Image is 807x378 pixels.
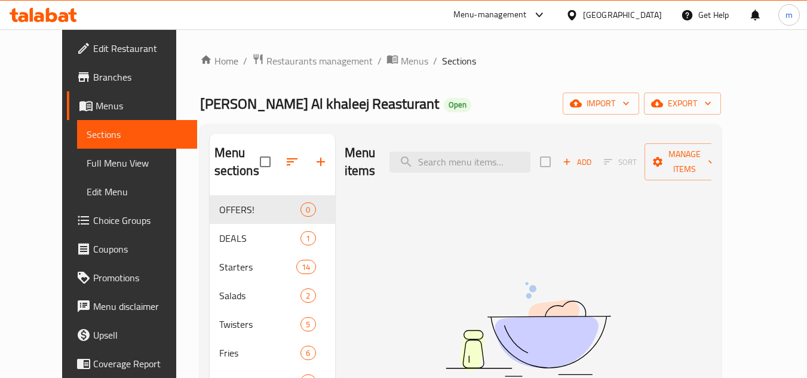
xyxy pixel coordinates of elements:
span: Select section first [596,153,645,171]
button: Manage items [645,143,725,180]
span: Promotions [93,271,188,285]
a: Branches [67,63,197,91]
span: 1 [301,233,315,244]
a: Menu disclaimer [67,292,197,321]
span: OFFERS! [219,202,301,217]
span: DEALS [219,231,301,245]
span: Branches [93,70,188,84]
span: export [653,96,711,111]
span: 6 [301,348,315,359]
input: search [389,152,530,173]
li: / [243,54,247,68]
h2: Menu items [345,144,376,180]
button: import [563,93,639,115]
li: / [433,54,437,68]
div: OFFERS!0 [210,195,335,224]
span: [PERSON_NAME] Al khaleej Reasturant [200,90,439,117]
a: Edit Restaurant [67,34,197,63]
div: [GEOGRAPHIC_DATA] [583,8,662,21]
a: Promotions [67,263,197,292]
a: Upsell [67,321,197,349]
span: Fries [219,346,301,360]
div: Menu-management [453,8,527,22]
span: Add item [558,153,596,171]
span: Menus [96,99,188,113]
div: items [300,317,315,331]
a: Menus [386,53,428,69]
a: Edit Menu [77,177,197,206]
a: Restaurants management [252,53,373,69]
span: Upsell [93,328,188,342]
span: Sections [87,127,188,142]
span: Manage items [654,147,715,177]
div: DEALS1 [210,224,335,253]
div: items [300,288,315,303]
span: Select all sections [253,149,278,174]
span: Edit Menu [87,185,188,199]
button: Add section [306,147,335,176]
span: import [572,96,630,111]
span: Salads [219,288,301,303]
button: export [644,93,721,115]
span: Starters [219,260,297,274]
div: Starters14 [210,253,335,281]
li: / [378,54,382,68]
span: Menu disclaimer [93,299,188,314]
a: Menus [67,91,197,120]
span: Coupons [93,242,188,256]
div: items [300,346,315,360]
span: Choice Groups [93,213,188,228]
span: 5 [301,319,315,330]
span: Full Menu View [87,156,188,170]
a: Coupons [67,235,197,263]
span: 0 [301,204,315,216]
div: items [300,202,315,217]
div: Fries6 [210,339,335,367]
div: Salads2 [210,281,335,310]
h2: Menu sections [214,144,260,180]
nav: breadcrumb [200,53,721,69]
a: Choice Groups [67,206,197,235]
button: Add [558,153,596,171]
span: m [785,8,793,21]
div: Open [444,98,471,112]
span: Edit Restaurant [93,41,188,56]
a: Full Menu View [77,149,197,177]
span: Menus [401,54,428,68]
span: Coverage Report [93,357,188,371]
span: Sort sections [278,147,306,176]
span: 14 [297,262,315,273]
span: Twisters [219,317,301,331]
a: Sections [77,120,197,149]
span: 2 [301,290,315,302]
span: Add [561,155,593,169]
span: Sections [442,54,476,68]
div: Twisters5 [210,310,335,339]
span: Restaurants management [266,54,373,68]
a: Home [200,54,238,68]
div: items [300,231,315,245]
a: Coverage Report [67,349,197,378]
span: Open [444,100,471,110]
div: items [296,260,315,274]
